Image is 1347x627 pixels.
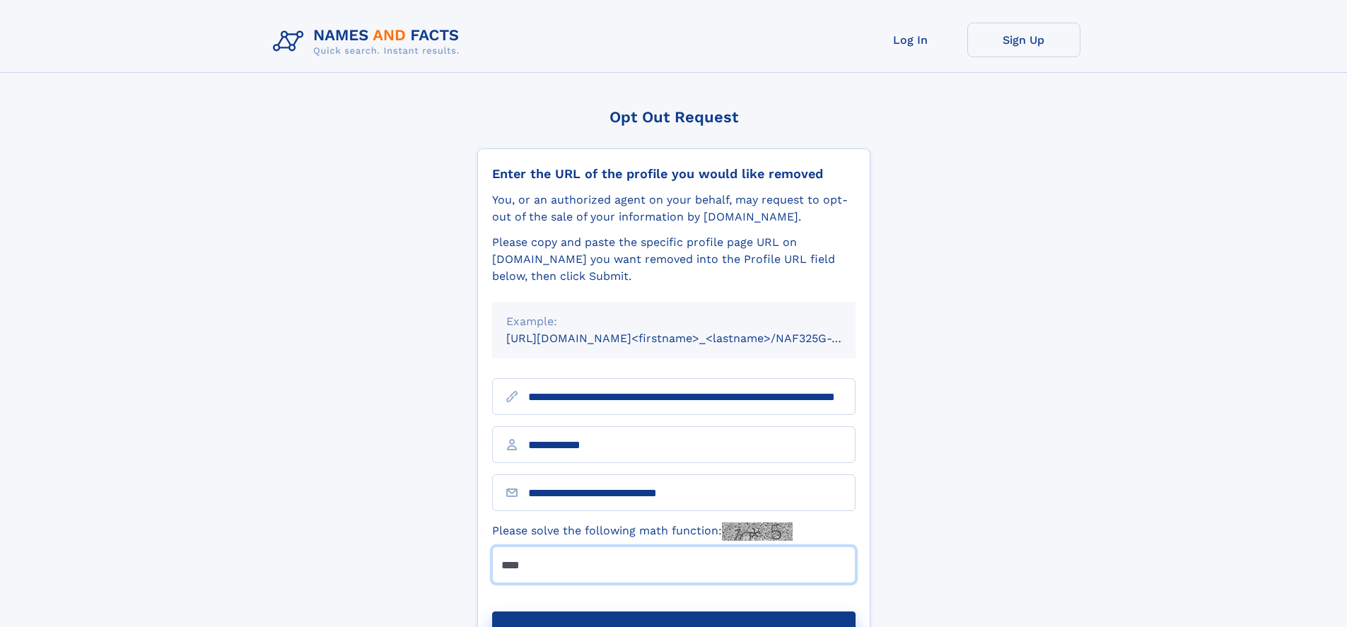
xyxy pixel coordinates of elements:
[492,522,793,541] label: Please solve the following math function:
[477,108,870,126] div: Opt Out Request
[492,166,856,182] div: Enter the URL of the profile you would like removed
[492,234,856,285] div: Please copy and paste the specific profile page URL on [DOMAIN_NAME] you want removed into the Pr...
[506,332,882,345] small: [URL][DOMAIN_NAME]<firstname>_<lastname>/NAF325G-xxxxxxxx
[492,192,856,225] div: You, or an authorized agent on your behalf, may request to opt-out of the sale of your informatio...
[267,23,471,61] img: Logo Names and Facts
[506,313,841,330] div: Example:
[854,23,967,57] a: Log In
[967,23,1080,57] a: Sign Up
